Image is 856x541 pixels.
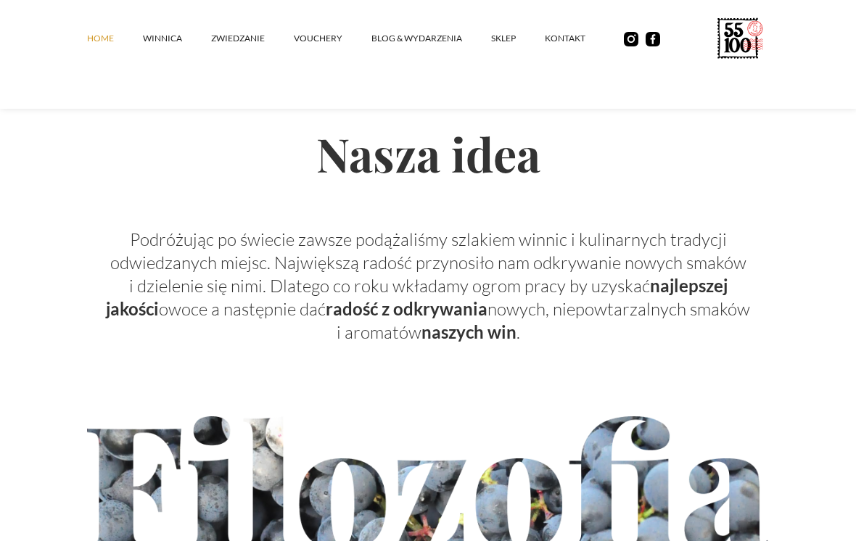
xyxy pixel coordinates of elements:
p: Podróżując po świecie zawsze podążaliśmy szlakiem winnic i kulinarnych tradycji odwiedzanych miej... [87,228,769,344]
a: kontakt [545,17,614,60]
a: Home [87,17,143,60]
a: SKLEP [491,17,545,60]
strong: Nasza idea [316,123,540,184]
a: Blog & Wydarzenia [371,17,491,60]
a: winnica [143,17,211,60]
strong: radość z odkrywania [326,298,487,319]
strong: naszych win [421,321,517,342]
a: ZWIEDZANIE [211,17,294,60]
a: vouchery [294,17,371,60]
